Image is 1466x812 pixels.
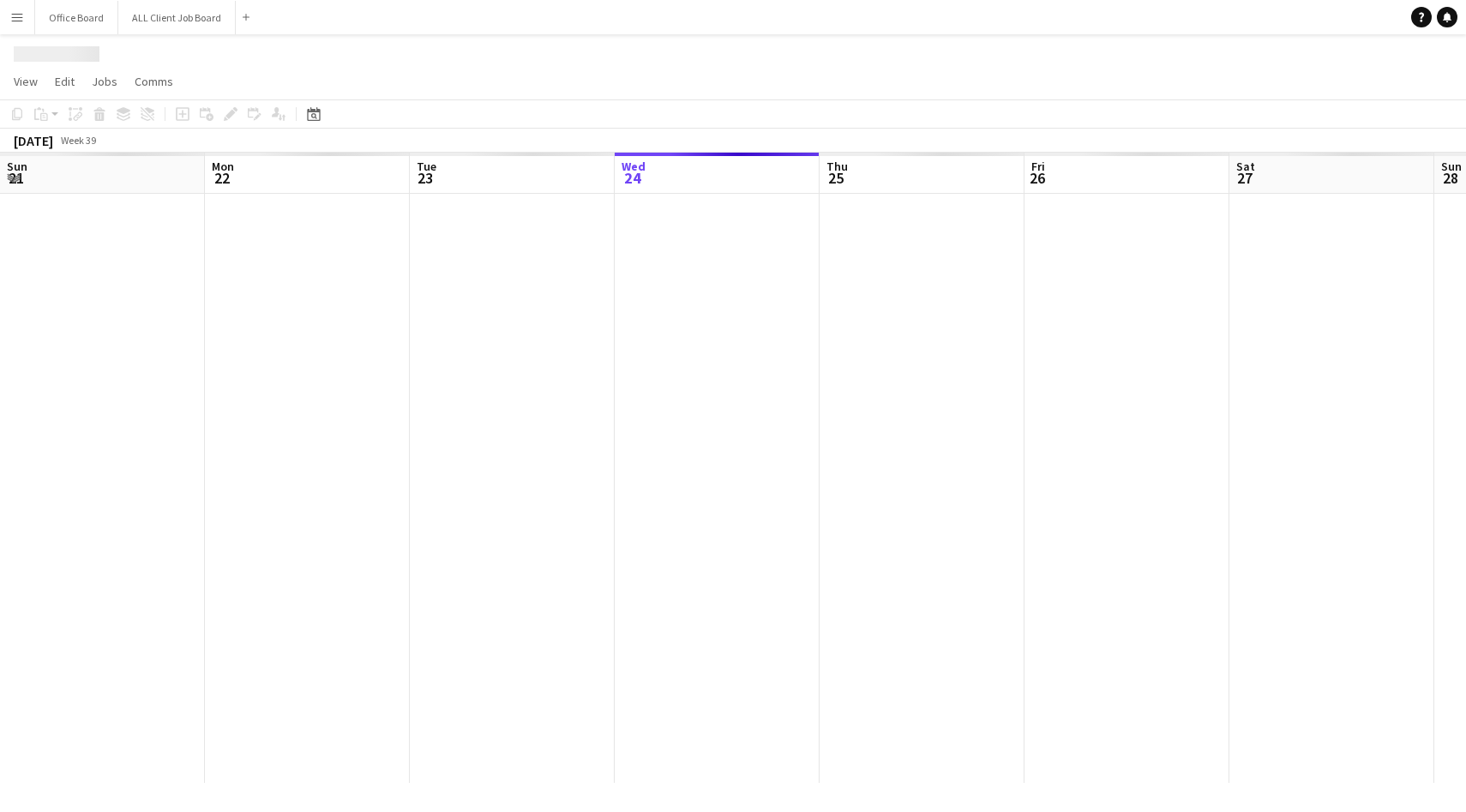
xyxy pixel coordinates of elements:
[1236,159,1255,174] span: Sat
[826,159,848,174] span: Thu
[135,74,173,89] span: Comms
[4,168,27,188] span: 21
[1029,168,1045,188] span: 26
[48,70,81,93] a: Edit
[619,168,646,188] span: 24
[1031,159,1045,174] span: Fri
[209,168,234,188] span: 22
[1234,168,1255,188] span: 27
[14,132,53,149] div: [DATE]
[622,159,646,174] span: Wed
[212,159,234,174] span: Mon
[1439,168,1462,188] span: 28
[14,74,38,89] span: View
[128,70,180,93] a: Comms
[57,134,99,147] span: Week 39
[414,168,436,188] span: 23
[92,74,117,89] span: Jobs
[55,74,75,89] span: Edit
[7,159,27,174] span: Sun
[118,1,236,34] button: ALL Client Job Board
[35,1,118,34] button: Office Board
[417,159,436,174] span: Tue
[7,70,45,93] a: View
[1441,159,1462,174] span: Sun
[85,70,124,93] a: Jobs
[824,168,848,188] span: 25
